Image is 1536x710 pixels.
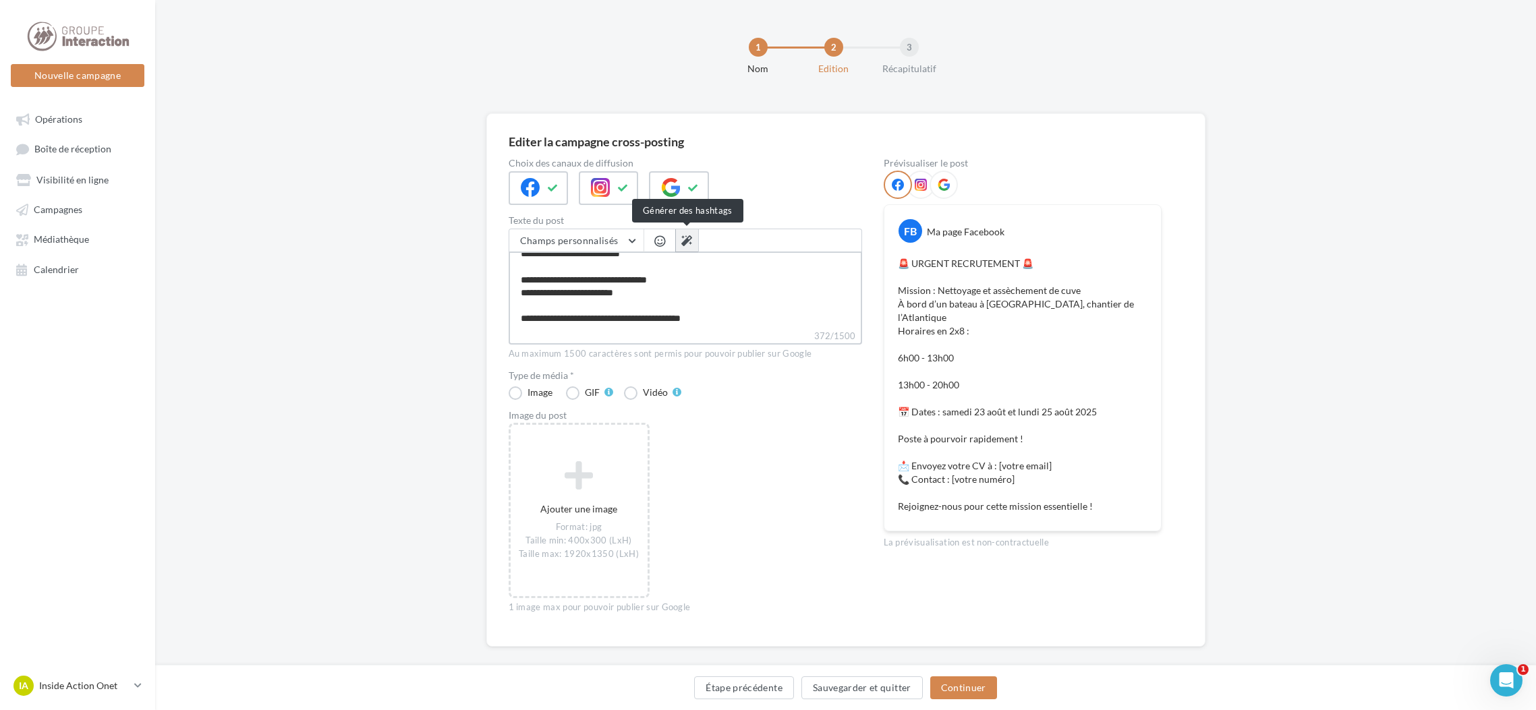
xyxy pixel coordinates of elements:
div: FB [899,219,922,243]
span: Visibilité en ligne [36,174,109,185]
div: 1 [749,38,768,57]
span: Calendrier [34,264,79,275]
div: Image du post [509,411,862,420]
span: Champs personnalisés [520,235,619,246]
button: Champs personnalisés [509,229,644,252]
a: Médiathèque [8,227,147,251]
div: Nom [715,62,801,76]
span: 1 [1518,664,1529,675]
span: Opérations [35,113,82,125]
a: Campagnes [8,197,147,221]
label: Texte du post [509,216,862,225]
button: Continuer [930,676,997,699]
p: 🚨 URGENT RECRUTEMENT 🚨 Mission : Nettoyage et assèchement de cuve À bord d’un bateau à [GEOGRAPHI... [898,257,1147,513]
span: IA [19,679,28,692]
button: Étape précédente [694,676,794,699]
iframe: Intercom live chat [1490,664,1523,697]
div: Vidéo [643,388,668,397]
div: 3 [900,38,919,57]
div: Prévisualiser le post [884,158,1162,168]
div: Edition [791,62,877,76]
div: La prévisualisation est non-contractuelle [884,531,1162,549]
div: 1 image max pour pouvoir publier sur Google [509,601,862,614]
div: 2 [824,38,843,57]
div: Générer des hashtags [632,199,743,223]
span: Médiathèque [34,234,89,245]
label: Choix des canaux de diffusion [509,158,862,168]
span: Campagnes [34,204,82,215]
a: Visibilité en ligne [8,167,147,191]
button: Nouvelle campagne [11,64,144,87]
a: IA Inside Action Onet [11,673,144,699]
div: Récapitulatif [866,62,952,76]
div: Image [528,388,552,397]
a: Boîte de réception [8,136,147,161]
a: Calendrier [8,257,147,281]
p: Inside Action Onet [39,679,129,692]
label: 372/1500 [509,329,862,345]
div: GIF [585,388,600,397]
span: Boîte de réception [34,144,111,155]
a: Opérations [8,107,147,131]
div: Ma page Facebook [927,225,1004,239]
button: Sauvegarder et quitter [801,676,923,699]
div: Au maximum 1500 caractères sont permis pour pouvoir publier sur Google [509,348,862,360]
div: Editer la campagne cross-posting [509,136,684,148]
label: Type de média * [509,371,862,380]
